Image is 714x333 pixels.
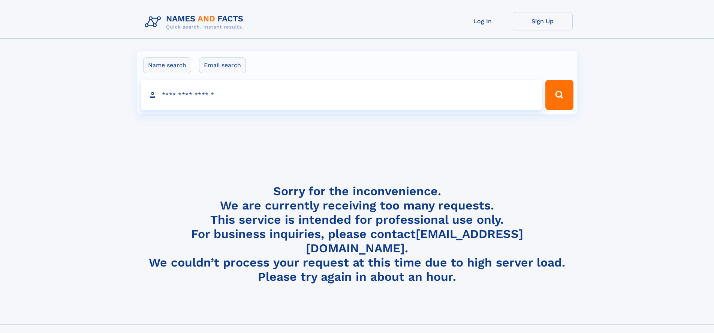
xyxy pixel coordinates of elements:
[453,12,513,30] a: Log In
[513,12,573,30] a: Sign Up
[306,227,523,255] a: [EMAIL_ADDRESS][DOMAIN_NAME]
[143,57,191,73] label: Name search
[141,80,542,110] input: search input
[142,184,573,284] h4: Sorry for the inconvenience. We are currently receiving too many requests. This service is intend...
[545,80,573,110] button: Search Button
[199,57,246,73] label: Email search
[142,12,250,32] img: Logo Names and Facts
